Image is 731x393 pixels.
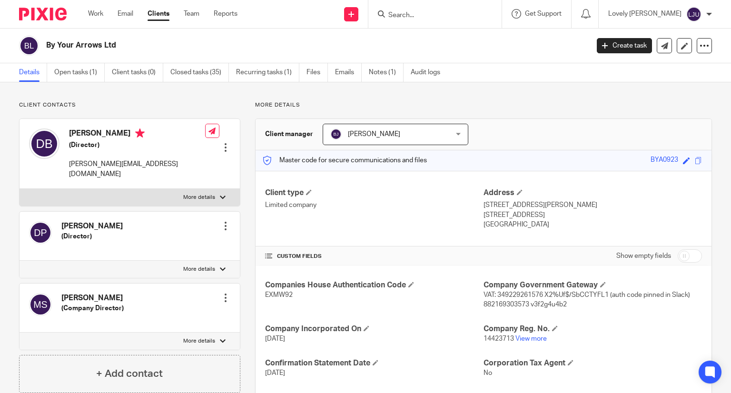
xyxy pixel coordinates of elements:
[61,304,124,313] h5: (Company Director)
[88,9,103,19] a: Work
[19,63,47,82] a: Details
[484,280,702,290] h4: Company Government Gateway
[484,188,702,198] h4: Address
[525,10,562,17] span: Get Support
[255,101,712,109] p: More details
[61,232,123,241] h5: (Director)
[29,128,59,159] img: svg%3E
[484,200,702,210] p: [STREET_ADDRESS][PERSON_NAME]
[19,8,67,20] img: Pixie
[484,324,702,334] h4: Company Reg. No.
[597,38,652,53] a: Create task
[348,131,400,138] span: [PERSON_NAME]
[148,9,169,19] a: Clients
[265,292,293,298] span: EXMW92
[183,265,215,273] p: More details
[54,63,105,82] a: Open tasks (1)
[265,358,484,368] h4: Confirmation Statement Date
[686,7,701,22] img: svg%3E
[484,220,702,229] p: [GEOGRAPHIC_DATA]
[651,155,678,166] div: BYA0923
[96,366,163,381] h4: + Add contact
[112,63,163,82] a: Client tasks (0)
[411,63,447,82] a: Audit logs
[265,253,484,260] h4: CUSTOM FIELDS
[19,101,240,109] p: Client contacts
[484,370,492,376] span: No
[263,156,427,165] p: Master code for secure communications and files
[61,221,123,231] h4: [PERSON_NAME]
[184,9,199,19] a: Team
[265,280,484,290] h4: Companies House Authentication Code
[306,63,328,82] a: Files
[61,293,124,303] h4: [PERSON_NAME]
[335,63,362,82] a: Emails
[214,9,237,19] a: Reports
[484,335,514,342] span: 14423713
[265,335,285,342] span: [DATE]
[170,63,229,82] a: Closed tasks (35)
[183,337,215,345] p: More details
[369,63,404,82] a: Notes (1)
[69,128,205,140] h4: [PERSON_NAME]
[19,36,39,56] img: svg%3E
[484,358,702,368] h4: Corporation Tax Agent
[265,129,313,139] h3: Client manager
[265,370,285,376] span: [DATE]
[616,251,671,261] label: Show empty fields
[135,128,145,138] i: Primary
[29,221,52,244] img: svg%3E
[265,188,484,198] h4: Client type
[484,292,690,308] span: VAT: 349229261576 X2%Uf$/SbCCTYFL1 (auth code pinned in Slack) 882169303573 v3f2g4u4b2
[118,9,133,19] a: Email
[69,140,205,150] h5: (Director)
[183,194,215,201] p: More details
[387,11,473,20] input: Search
[236,63,299,82] a: Recurring tasks (1)
[515,335,547,342] a: View more
[330,128,342,140] img: svg%3E
[69,159,205,179] p: [PERSON_NAME][EMAIL_ADDRESS][DOMAIN_NAME]
[29,293,52,316] img: svg%3E
[608,9,682,19] p: Lovely [PERSON_NAME]
[265,324,484,334] h4: Company Incorporated On
[484,210,702,220] p: [STREET_ADDRESS]
[265,200,484,210] p: Limited company
[46,40,475,50] h2: By Your Arrows Ltd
